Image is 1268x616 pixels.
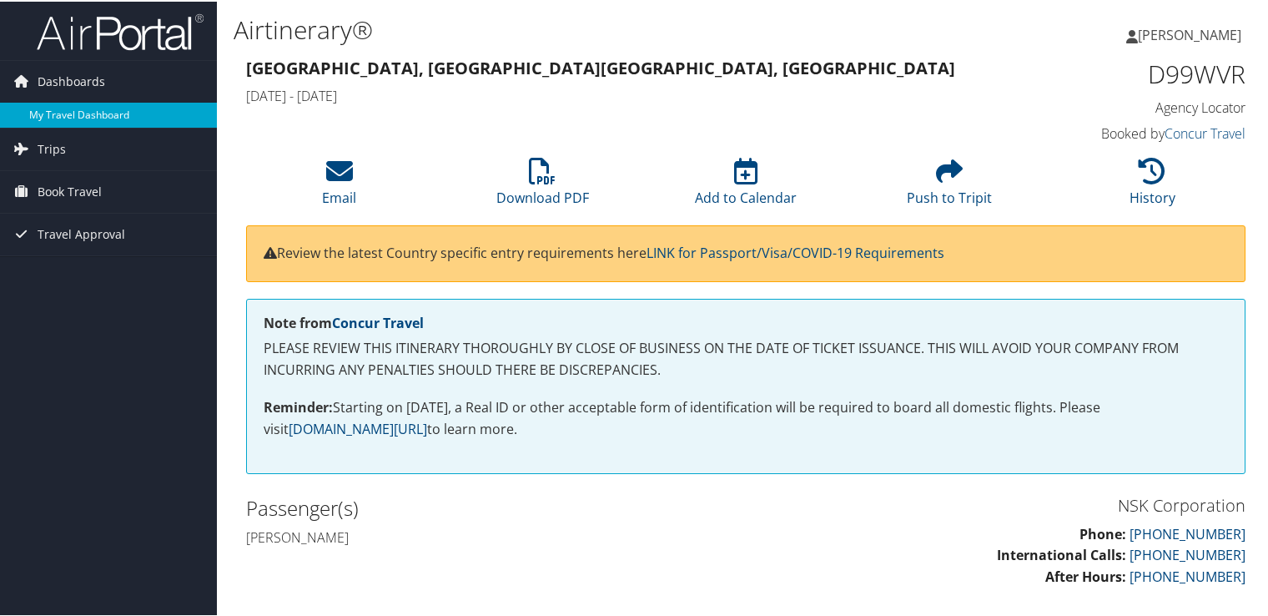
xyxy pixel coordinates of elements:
a: History [1130,165,1175,205]
a: [PERSON_NAME] [1126,8,1258,58]
span: Book Travel [38,169,102,211]
span: Travel Approval [38,212,125,254]
a: Push to Tripit [907,165,992,205]
a: [DOMAIN_NAME][URL] [289,418,427,437]
h1: D99WVR [1014,55,1245,90]
p: Review the latest Country specific entry requirements here [264,241,1228,263]
a: [PHONE_NUMBER] [1130,523,1245,542]
a: Email [322,165,356,205]
span: [PERSON_NAME] [1138,24,1241,43]
a: [PHONE_NUMBER] [1130,544,1245,563]
strong: Phone: [1079,523,1126,542]
strong: Reminder: [264,396,333,415]
strong: [GEOGRAPHIC_DATA], [GEOGRAPHIC_DATA] [GEOGRAPHIC_DATA], [GEOGRAPHIC_DATA] [246,55,955,78]
h4: [PERSON_NAME] [246,527,733,545]
h4: [DATE] - [DATE] [246,85,989,104]
strong: Note from [264,312,424,331]
p: Starting on [DATE], a Real ID or other acceptable form of identification will be required to boar... [264,396,1228,438]
a: LINK for Passport/Visa/COVID-19 Requirements [647,242,944,260]
a: Concur Travel [1165,123,1245,141]
h2: Passenger(s) [246,492,733,521]
strong: After Hours: [1045,566,1126,584]
a: Concur Travel [332,312,424,331]
p: PLEASE REVIEW THIS ITINERARY THOROUGHLY BY CLOSE OF BUSINESS ON THE DATE OF TICKET ISSUANCE. THIS... [264,336,1228,379]
a: Download PDF [496,165,589,205]
span: Dashboards [38,59,105,101]
strong: International Calls: [997,544,1126,563]
a: Add to Calendar [695,165,797,205]
h4: Booked by [1014,123,1245,141]
a: [PHONE_NUMBER] [1130,566,1245,584]
h4: Agency Locator [1014,97,1245,115]
span: Trips [38,127,66,169]
img: airportal-logo.png [37,11,204,50]
h3: NSK Corporation [758,492,1245,516]
h1: Airtinerary® [234,11,917,46]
